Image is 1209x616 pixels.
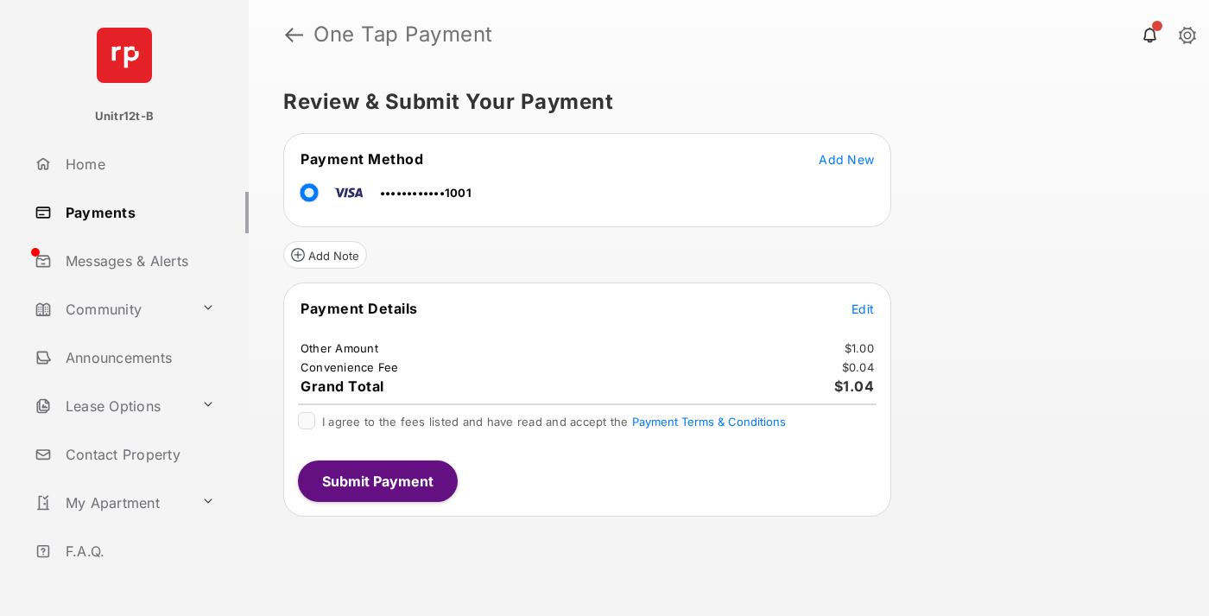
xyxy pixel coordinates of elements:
[301,300,418,317] span: Payment Details
[851,302,874,316] span: Edit
[322,415,786,429] span: I agree to the fees listed and have read and accept the
[819,150,874,168] button: Add New
[819,152,874,167] span: Add New
[28,143,249,185] a: Home
[28,289,194,330] a: Community
[844,340,875,356] td: $1.00
[632,415,786,429] button: I agree to the fees listed and have read and accept the
[95,108,154,125] p: Unitr12t-B
[28,434,249,475] a: Contact Property
[97,28,152,83] img: svg+xml;base64,PHN2ZyB4bWxucz0iaHR0cDovL3d3dy53My5vcmcvMjAwMC9zdmciIHdpZHRoPSI2NCIgaGVpZ2h0PSI2NC...
[283,241,367,269] button: Add Note
[300,340,379,356] td: Other Amount
[28,337,249,378] a: Announcements
[834,378,875,395] span: $1.04
[28,530,249,572] a: F.A.Q.
[28,192,249,233] a: Payments
[301,378,384,395] span: Grand Total
[28,240,249,282] a: Messages & Alerts
[300,359,400,375] td: Convenience Fee
[28,482,194,524] a: My Apartment
[301,150,423,168] span: Payment Method
[313,24,493,45] strong: One Tap Payment
[851,300,874,317] button: Edit
[298,460,458,502] button: Submit Payment
[28,385,194,427] a: Lease Options
[283,92,1161,112] h5: Review & Submit Your Payment
[380,186,472,200] span: ••••••••••••1001
[841,359,875,375] td: $0.04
